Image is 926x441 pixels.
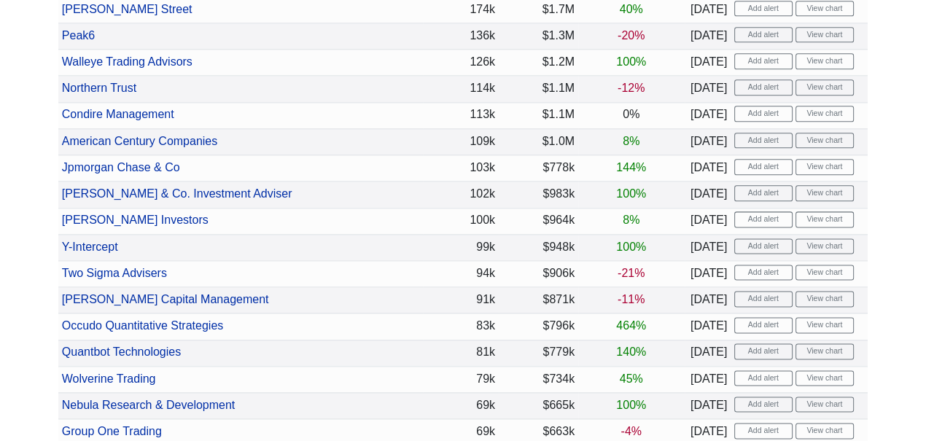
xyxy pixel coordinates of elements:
[795,265,854,281] a: View chart
[423,208,498,234] td: 100k
[685,208,731,234] td: [DATE]
[734,133,793,149] button: Add alert
[499,366,578,392] td: $734k
[795,211,854,227] a: View chart
[616,399,646,411] span: 100%
[499,260,578,286] td: $906k
[499,208,578,234] td: $964k
[734,317,793,333] button: Add alert
[795,423,854,439] a: View chart
[734,185,793,201] button: Add alert
[795,291,854,307] a: View chart
[685,23,731,50] td: [DATE]
[685,234,731,260] td: [DATE]
[423,287,498,313] td: 91k
[62,319,223,332] a: Occudo Quantitative Strategies
[62,293,269,305] a: [PERSON_NAME] Capital Management
[795,343,854,359] a: View chart
[62,29,95,42] a: Peak6
[423,234,498,260] td: 99k
[616,241,646,253] span: 100%
[499,182,578,208] td: $983k
[499,155,578,182] td: $778k
[734,397,793,413] button: Add alert
[62,425,162,437] a: Group One Trading
[499,340,578,366] td: $779k
[499,50,578,76] td: $1.2M
[795,79,854,95] a: View chart
[734,423,793,439] button: Add alert
[685,287,731,313] td: [DATE]
[623,214,639,226] span: 8%
[685,260,731,286] td: [DATE]
[685,366,731,392] td: [DATE]
[734,211,793,227] button: Add alert
[734,291,793,307] button: Add alert
[734,370,793,386] button: Add alert
[685,340,731,366] td: [DATE]
[623,108,639,120] span: 0%
[734,265,793,281] button: Add alert
[795,397,854,413] a: View chart
[499,128,578,155] td: $1.0M
[795,317,854,333] a: View chart
[616,346,646,358] span: 140%
[685,155,731,182] td: [DATE]
[620,3,643,15] span: 40%
[62,267,167,279] a: Two Sigma Advisers
[685,313,731,340] td: [DATE]
[423,50,498,76] td: 126k
[734,343,793,359] button: Add alert
[423,128,498,155] td: 109k
[734,53,793,69] button: Add alert
[499,23,578,50] td: $1.3M
[795,53,854,69] a: View chart
[423,182,498,208] td: 102k
[795,106,854,122] a: View chart
[423,340,498,366] td: 81k
[62,82,136,94] a: Northern Trust
[795,159,854,175] a: View chart
[795,238,854,254] a: View chart
[423,366,498,392] td: 79k
[62,108,174,120] a: Condire Management
[685,392,731,418] td: [DATE]
[62,187,292,200] a: [PERSON_NAME] & Co. Investment Adviser
[685,76,731,102] td: [DATE]
[423,155,498,182] td: 103k
[499,234,578,260] td: $948k
[62,241,118,253] a: Y-Intercept
[423,102,498,128] td: 113k
[734,238,793,254] button: Add alert
[423,313,498,340] td: 83k
[616,55,646,68] span: 100%
[795,370,854,386] a: View chart
[423,260,498,286] td: 94k
[62,161,180,173] a: Jpmorgan Chase & Co
[62,399,235,411] a: Nebula Research & Development
[734,1,793,17] button: Add alert
[423,76,498,102] td: 114k
[734,79,793,95] button: Add alert
[616,187,646,200] span: 100%
[795,27,854,43] a: View chart
[685,182,731,208] td: [DATE]
[618,82,645,94] span: -12%
[423,23,498,50] td: 136k
[62,55,192,68] a: Walleye Trading Advisors
[62,3,192,15] a: [PERSON_NAME] Street
[499,392,578,418] td: $665k
[795,1,854,17] a: View chart
[734,106,793,122] button: Add alert
[734,159,793,175] button: Add alert
[62,214,209,226] a: [PERSON_NAME] Investors
[616,319,646,332] span: 464%
[795,185,854,201] a: View chart
[618,29,645,42] span: -20%
[620,425,641,437] span: -4%
[620,372,643,385] span: 45%
[685,128,731,155] td: [DATE]
[499,287,578,313] td: $871k
[685,50,731,76] td: [DATE]
[618,267,645,279] span: -21%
